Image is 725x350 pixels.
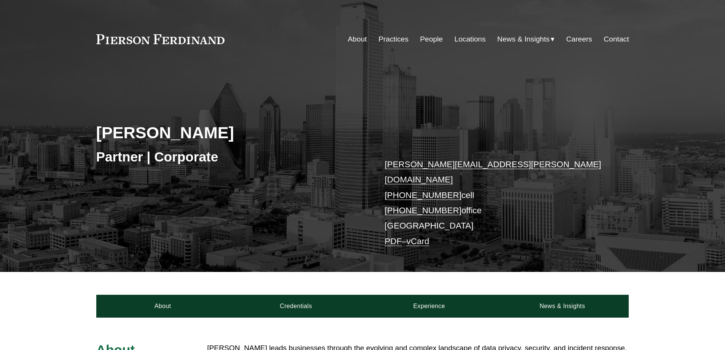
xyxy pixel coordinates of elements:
a: Credentials [229,295,363,318]
a: Practices [378,32,408,46]
a: Careers [566,32,592,46]
a: About [348,32,367,46]
h3: Partner | Corporate [96,149,363,165]
a: Contact [604,32,629,46]
a: People [420,32,443,46]
span: News & Insights [497,33,550,46]
a: News & Insights [496,295,629,318]
a: [PERSON_NAME][EMAIL_ADDRESS][PERSON_NAME][DOMAIN_NAME] [385,160,601,184]
a: Locations [454,32,486,46]
a: [PHONE_NUMBER] [385,190,462,200]
a: PDF [385,237,402,246]
h2: [PERSON_NAME] [96,123,363,142]
a: About [96,295,229,318]
a: Experience [363,295,496,318]
p: cell office [GEOGRAPHIC_DATA] – [385,157,607,249]
a: folder dropdown [497,32,555,46]
a: vCard [406,237,429,246]
a: [PHONE_NUMBER] [385,206,462,215]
